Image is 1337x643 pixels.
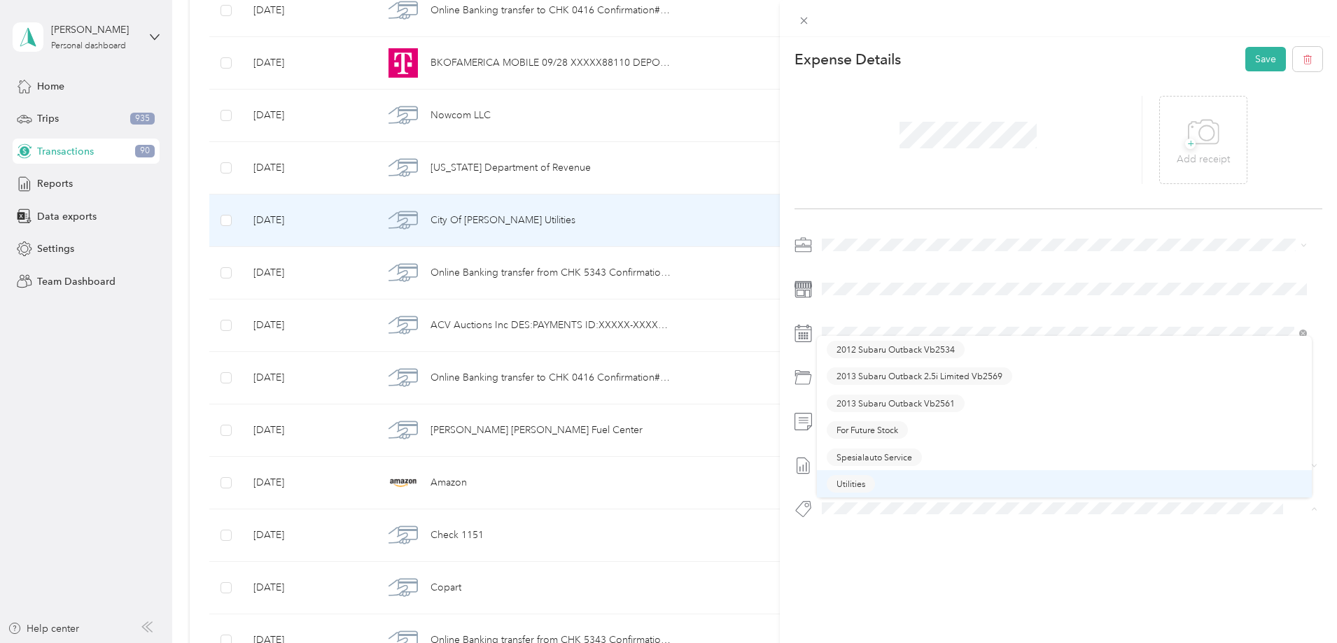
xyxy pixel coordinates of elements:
span: Utilities [836,478,865,490]
span: 2012 Subaru Outback Vb2534 [836,343,955,355]
span: 2013 Subaru Outback Vb2561 [836,397,955,409]
p: Add receipt [1177,152,1230,167]
button: 2013 Subaru Outback 2.5i Limited Vb2569 [827,367,1012,385]
button: Utilities [827,475,875,493]
span: Spesialauto Service [836,451,912,463]
span: 2013 Subaru Outback 2.5i Limited Vb2569 [836,370,1002,383]
button: 2012 Subaru Outback Vb2534 [827,341,965,358]
iframe: Everlance-gr Chat Button Frame [1259,565,1337,643]
span: + [1185,139,1196,149]
button: 2013 Subaru Outback Vb2561 [827,395,965,412]
button: For Future Stock [827,421,908,439]
button: Spesialauto Service [827,448,922,466]
p: Expense Details [794,50,901,69]
button: Save [1245,47,1286,71]
span: For Future Stock [836,424,898,437]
